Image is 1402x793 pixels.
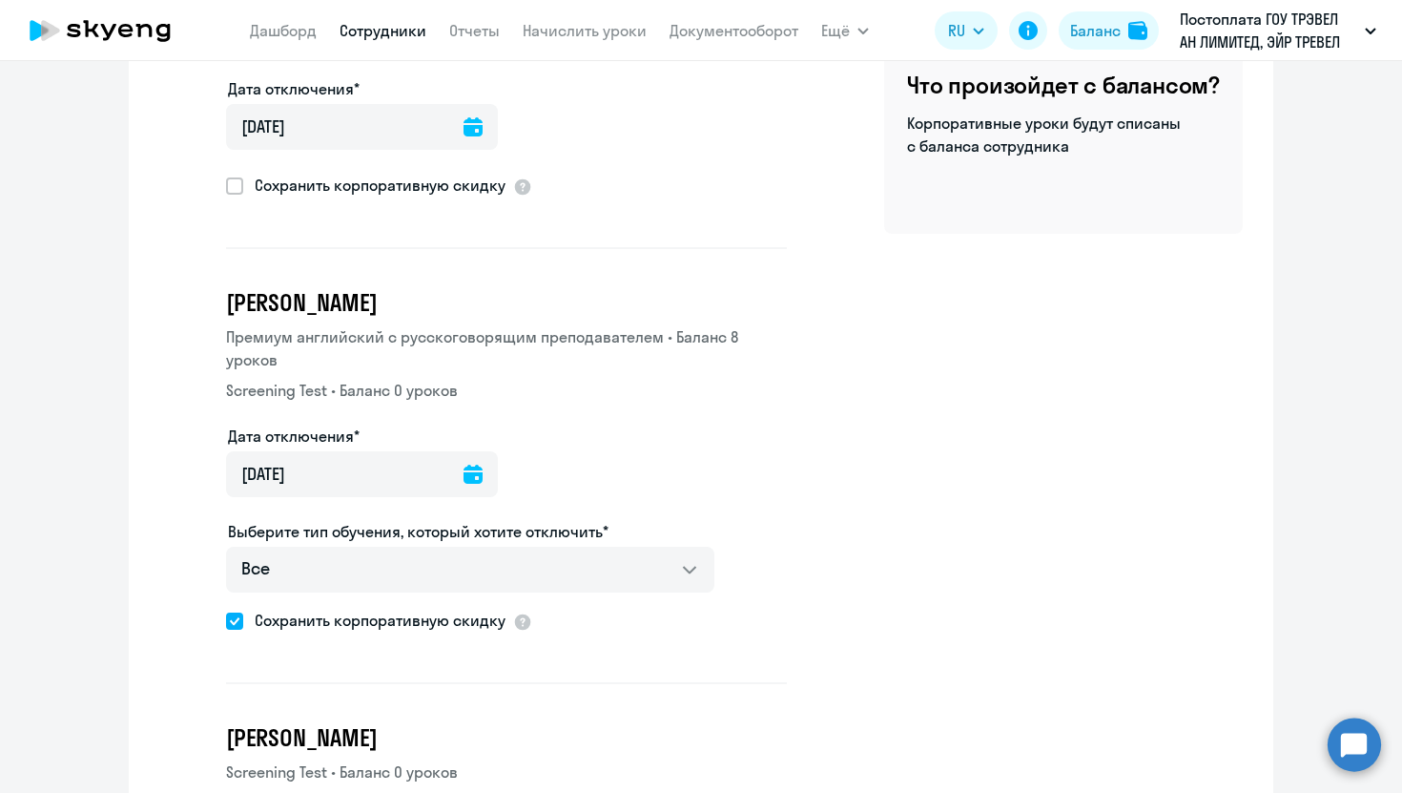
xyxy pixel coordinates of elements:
button: RU [935,11,998,50]
p: Премиум английский с русскоговорящим преподавателем • Баланс 8 уроков [226,325,787,371]
span: [PERSON_NAME] [226,287,377,318]
a: Отчеты [449,21,500,40]
img: balance [1128,21,1147,40]
p: Screening Test • Баланс 0 уроков [226,761,787,783]
input: дд.мм.гггг [226,104,498,150]
span: Сохранить корпоративную скидку [243,609,505,632]
label: Выберите тип обучения, который хотите отключить* [228,520,608,543]
p: Screening Test • Баланс 0 уроков [226,379,787,402]
a: Документооборот [670,21,798,40]
p: Постоплата ГОУ ТРЭВЕЛ АН ЛИМИТЕД, ЭЙР ТРЕВЕЛ ТЕХНОЛОДЖИС, ООО [1180,8,1357,53]
button: Постоплата ГОУ ТРЭВЕЛ АН ЛИМИТЕД, ЭЙР ТРЕВЕЛ ТЕХНОЛОДЖИС, ООО [1170,8,1386,53]
span: RU [948,19,965,42]
span: Ещё [821,19,850,42]
input: дд.мм.гггг [226,451,498,497]
span: Сохранить корпоративную скидку [243,174,505,197]
p: Корпоративные уроки будут списаны с баланса сотрудника [907,112,1184,157]
label: Дата отключения* [228,77,360,100]
button: Балансbalance [1059,11,1159,50]
a: Дашборд [250,21,317,40]
label: Дата отключения* [228,425,360,448]
a: Начислить уроки [523,21,647,40]
div: Баланс [1070,19,1121,42]
button: Ещё [821,11,869,50]
span: [PERSON_NAME] [226,722,377,753]
a: Сотрудники [340,21,426,40]
h4: Что произойдет с балансом? [907,70,1220,100]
